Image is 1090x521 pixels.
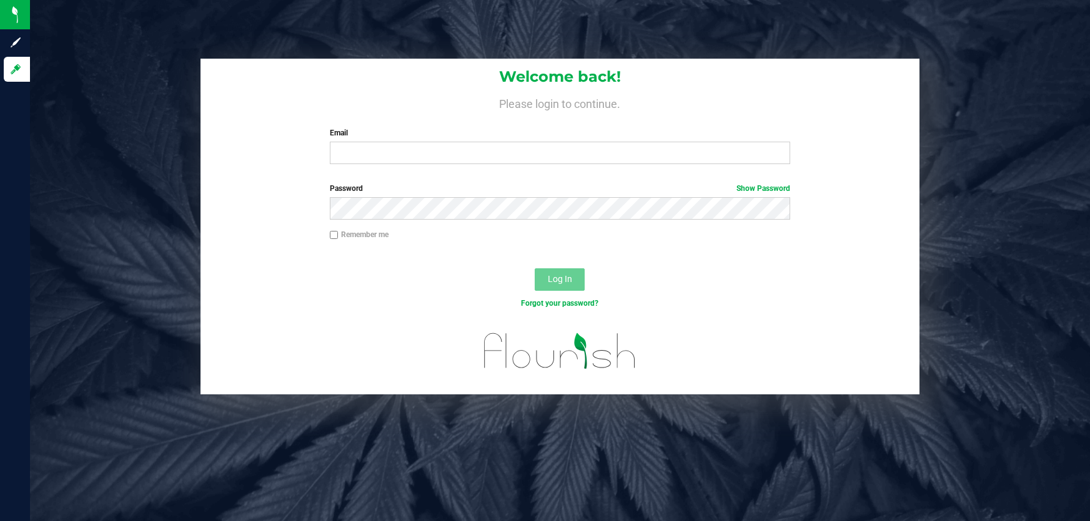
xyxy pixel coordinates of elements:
[535,268,585,291] button: Log In
[330,184,363,193] span: Password
[9,36,22,49] inline-svg: Sign up
[9,63,22,75] inline-svg: Log in
[330,231,339,240] input: Remember me
[521,299,598,308] a: Forgot your password?
[736,184,790,193] a: Show Password
[330,127,791,139] label: Email
[548,274,572,284] span: Log In
[330,229,389,240] label: Remember me
[201,69,919,85] h1: Welcome back!
[470,322,650,380] img: flourish_logo.svg
[201,95,919,110] h4: Please login to continue.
